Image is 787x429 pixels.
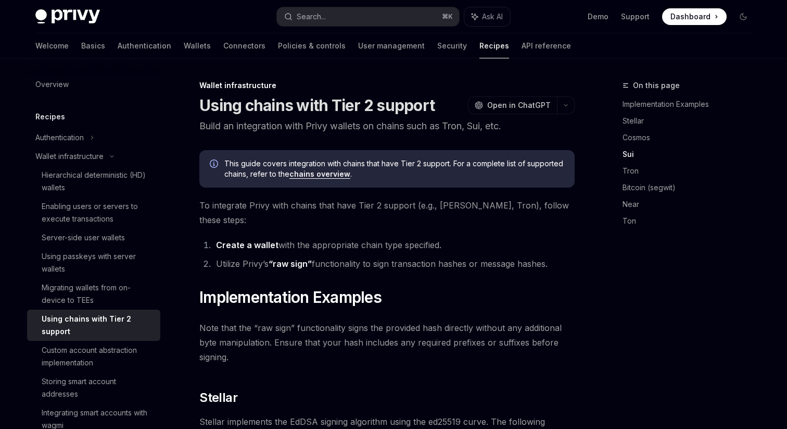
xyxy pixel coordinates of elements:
span: To integrate Privy with chains that have Tier 2 support (e.g., [PERSON_NAME], Tron), follow these... [199,198,575,227]
a: Ton [623,213,760,229]
img: dark logo [35,9,100,24]
span: Dashboard [670,11,710,22]
a: Bitcoin (segwit) [623,179,760,196]
a: chains overview [289,169,350,179]
a: Cosmos [623,129,760,146]
div: Using passkeys with server wallets [42,250,154,275]
span: On this page [633,79,680,92]
a: Using chains with Tier 2 support [27,310,160,341]
span: Stellar [199,389,237,406]
a: Connectors [223,33,265,58]
p: Build an integration with Privy wallets on chains such as Tron, Sui, etc. [199,119,575,133]
h5: Recipes [35,111,65,123]
div: Wallet infrastructure [199,80,575,91]
a: Demo [588,11,608,22]
a: Implementation Examples [623,96,760,113]
span: Open in ChatGPT [487,100,551,111]
a: “raw sign” [269,259,312,269]
div: Storing smart account addresses [42,375,154,400]
a: Enabling users or servers to execute transactions [27,197,160,228]
a: Overview [27,75,160,94]
a: Wallets [184,33,211,58]
div: Using chains with Tier 2 support [42,313,154,338]
div: Wallet infrastructure [35,150,104,163]
a: Sui [623,146,760,163]
a: Using passkeys with server wallets [27,247,160,278]
a: Hierarchical deterministic (HD) wallets [27,166,160,197]
a: Near [623,196,760,213]
a: Server-side user wallets [27,228,160,247]
button: Toggle dark mode [735,8,752,25]
span: This guide covers integration with chains that have Tier 2 support. For a complete list of suppor... [224,158,564,179]
span: ⌘ K [442,13,453,21]
div: Migrating wallets from on-device to TEEs [42,281,154,307]
h1: Using chains with Tier 2 support [199,96,435,115]
div: Enabling users or servers to execute transactions [42,200,154,225]
a: Recipes [479,33,509,58]
li: Utilize Privy’s functionality to sign transaction hashes or message hashes. [213,256,575,271]
div: Search... [297,10,326,23]
a: API reference [522,33,571,58]
div: Authentication [35,131,84,144]
div: Server-side user wallets [42,231,125,244]
a: Support [621,11,650,22]
a: Create a wallet [216,240,278,251]
a: Storing smart account addresses [27,372,160,403]
div: Overview [35,78,69,91]
a: User management [358,33,425,58]
div: Custom account abstraction implementation [42,344,154,369]
span: Note that the “raw sign” functionality signs the provided hash directly without any additional by... [199,321,575,364]
a: Policies & controls [278,33,346,58]
button: Ask AI [464,7,510,26]
svg: Info [210,160,220,170]
li: with the appropriate chain type specified. [213,238,575,252]
button: Search...⌘K [277,7,459,26]
a: Tron [623,163,760,179]
a: Dashboard [662,8,727,25]
a: Basics [81,33,105,58]
a: Welcome [35,33,69,58]
a: Authentication [118,33,171,58]
a: Migrating wallets from on-device to TEEs [27,278,160,310]
a: Custom account abstraction implementation [27,341,160,372]
span: Implementation Examples [199,288,382,307]
a: Security [437,33,467,58]
div: Hierarchical deterministic (HD) wallets [42,169,154,194]
a: Stellar [623,113,760,129]
span: Ask AI [482,11,503,22]
button: Open in ChatGPT [468,96,557,114]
